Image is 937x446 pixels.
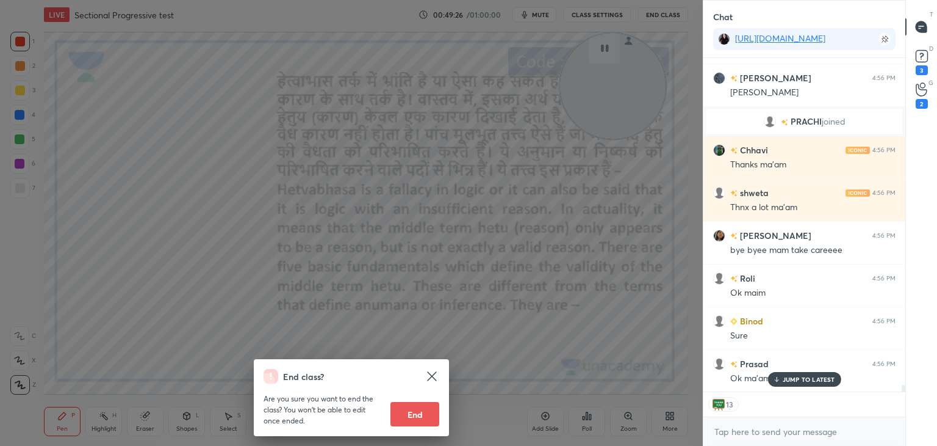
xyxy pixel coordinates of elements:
div: Ok maim [730,287,896,299]
div: Thnx a lot ma'am [730,202,896,214]
h6: [PERSON_NAME] [738,71,811,84]
h4: End class? [283,370,324,383]
img: no-rating-badge.077c3623.svg [781,119,788,126]
div: 4:56 PM [872,360,896,368]
img: iconic-light.a09c19a4.png [845,147,870,154]
img: Learner_Badge_beginner_1_8b307cf2a0.svg [730,318,738,325]
div: 4:56 PM [872,147,896,154]
div: 4:56 PM [872,275,896,282]
img: no-rating-badge.077c3623.svg [730,361,738,368]
div: 4:56 PM [872,189,896,197]
img: iconic-light.a09c19a4.png [845,189,870,197]
div: Ok ma'am fine [730,373,896,385]
p: T [930,10,933,19]
span: joined [822,117,845,126]
div: 2 [916,99,928,109]
p: JUMP TO LATEST [783,376,835,383]
h6: Binod [738,315,763,327]
div: 4:56 PM [872,318,896,325]
span: PRACHI [791,117,822,126]
img: c8233c1ed7b44dd88afc5658d0e68bbe.jpg [713,230,725,242]
img: b6031416a1724a3d920d2ff6d831b8bb.jpg [713,72,725,84]
div: Sure [730,330,896,342]
p: D [929,44,933,53]
p: Chat [703,1,742,33]
img: default.png [713,358,725,370]
img: no-rating-badge.077c3623.svg [730,233,738,239]
div: grid [703,58,905,392]
img: thank_you.png [713,398,725,411]
img: no-rating-badge.077c3623.svg [730,190,738,197]
button: End [390,402,439,426]
div: 4:56 PM [872,232,896,239]
a: [URL][DOMAIN_NAME] [735,32,825,44]
h6: Roli [738,272,755,285]
div: bye byee mam take careeee [730,244,896,257]
img: default.png [713,187,725,199]
img: default.png [713,272,725,285]
div: 13 [725,400,734,409]
img: no-rating-badge.077c3623.svg [730,276,738,282]
div: 3 [916,65,928,75]
h6: Chhavi [738,144,768,156]
div: Thanks ma'am [730,159,896,171]
p: G [928,78,933,87]
img: default.png [764,115,776,128]
h6: shweta [738,186,769,199]
h6: [PERSON_NAME] [738,229,811,242]
img: 3 [713,144,725,156]
img: no-rating-badge.077c3623.svg [730,147,738,154]
p: Are you sure you want to end the class? You won’t be able to edit once ended. [264,393,381,426]
img: c36fed8be6f1468bba8a81ad77bbaf31.jpg [718,33,730,45]
img: default.png [713,315,725,327]
div: [PERSON_NAME] [730,87,896,99]
div: 4:56 PM [872,75,896,82]
img: no-rating-badge.077c3623.svg [730,75,738,82]
h6: Prasad [738,357,769,370]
